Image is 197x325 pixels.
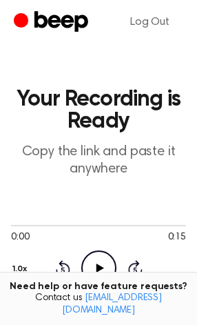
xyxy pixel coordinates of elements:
a: Beep [14,9,92,36]
span: 0:00 [11,230,29,245]
button: 1.0x [11,257,32,281]
span: Contact us [8,293,189,317]
a: [EMAIL_ADDRESS][DOMAIN_NAME] [62,293,162,315]
h1: Your Recording is Ready [11,88,186,132]
a: Log Out [116,6,183,39]
p: Copy the link and paste it anywhere [11,144,186,178]
span: 0:15 [168,230,186,245]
